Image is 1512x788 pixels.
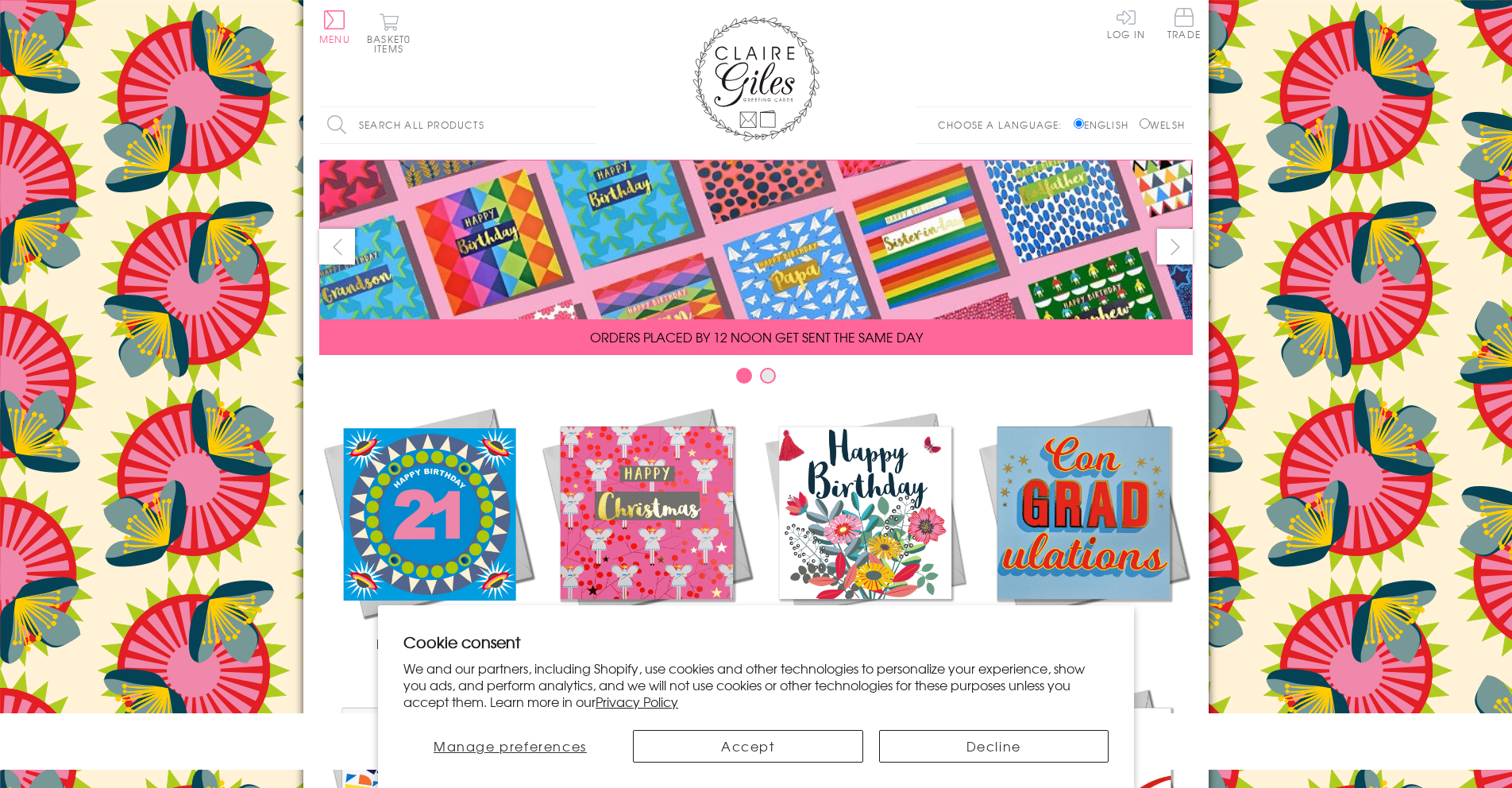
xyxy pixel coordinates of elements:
button: Decline [879,730,1109,763]
p: We and our partners, including Shopify, use cookies and other technologies to personalize your ex... [403,660,1109,709]
a: Birthdays [756,404,974,653]
button: Menu [319,10,350,44]
p: Choose a language: [938,118,1070,132]
button: Accept [633,730,863,763]
button: Basket0 items [367,13,411,53]
input: English [1074,118,1084,129]
button: next [1157,229,1193,265]
div: Carousel Pagination [319,367,1193,392]
a: New Releases [319,404,538,653]
a: Christmas [538,404,756,653]
input: Search [581,107,597,143]
a: Trade [1167,8,1201,42]
a: Log In [1107,8,1145,39]
a: Academic [974,404,1193,653]
img: Claire Giles Greetings Cards [692,16,820,141]
label: English [1074,118,1136,132]
h2: Cookie consent [403,631,1109,653]
button: Carousel Page 2 [760,368,776,384]
button: Carousel Page 1 (Current Slide) [736,368,752,384]
button: prev [319,229,355,265]
span: Trade [1167,8,1201,39]
button: Manage preferences [403,730,617,763]
span: New Releases [376,634,480,653]
input: Search all products [319,107,597,143]
span: Menu [319,32,350,46]
input: Welsh [1140,118,1150,129]
span: 0 items [374,32,411,56]
a: Privacy Policy [596,692,678,711]
span: Manage preferences [434,736,587,755]
label: Welsh [1140,118,1185,132]
span: ORDERS PLACED BY 12 NOON GET SENT THE SAME DAY [590,327,923,346]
